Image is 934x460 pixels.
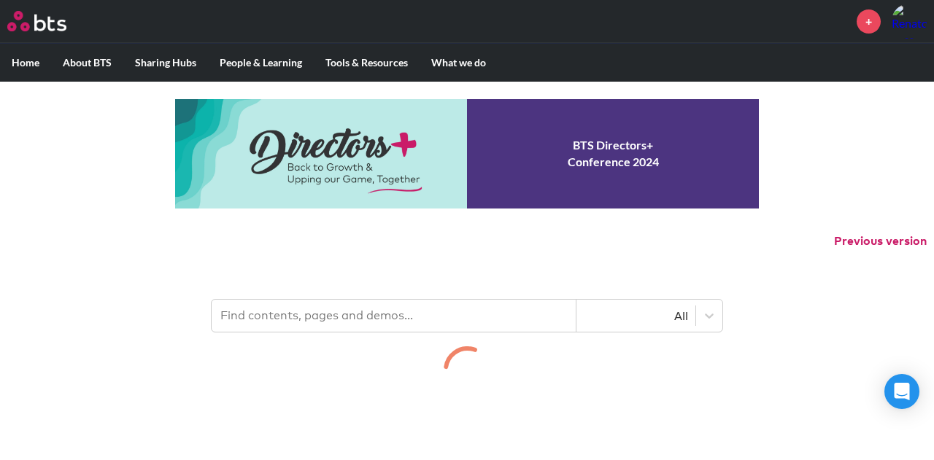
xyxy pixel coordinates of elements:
[7,11,93,31] a: Go home
[175,99,759,208] a: Conference 2024
[51,44,123,82] label: About BTS
[123,44,208,82] label: Sharing Hubs
[892,4,927,39] img: Renato Bresciani
[857,9,881,34] a: +
[314,44,420,82] label: Tools & Resources
[212,300,576,332] input: Find contents, pages and demos...
[208,44,314,82] label: People & Learning
[834,233,927,249] button: Previous version
[420,44,498,82] label: What we do
[584,308,688,324] div: All
[7,11,66,31] img: BTS Logo
[892,4,927,39] a: Profile
[884,374,919,409] div: Open Intercom Messenger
